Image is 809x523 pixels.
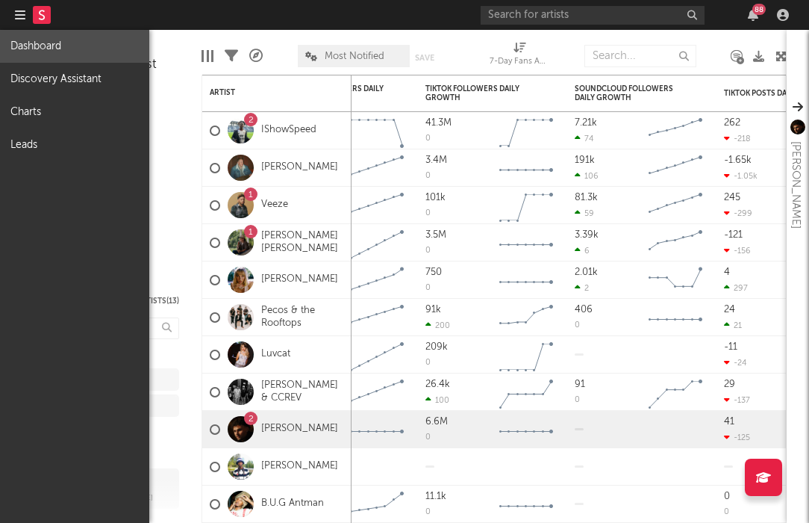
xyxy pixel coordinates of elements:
[425,247,431,255] div: 0
[425,134,431,143] div: 0
[724,134,751,143] div: -218
[261,199,288,211] a: Veeze
[425,84,537,102] div: TikTok Followers Daily Growth
[724,155,752,165] div: -1.65k
[724,417,734,427] div: 41
[642,224,709,261] svg: Chart title
[642,187,709,224] svg: Chart title
[425,267,442,277] div: 750
[724,305,735,315] div: 24
[425,433,431,442] div: 0
[425,193,446,202] div: 101k
[724,508,729,516] div: 0
[425,395,449,405] div: 100
[493,224,560,261] svg: Chart title
[575,283,589,293] div: 2
[493,112,560,149] svg: Chart title
[343,224,410,261] svg: Chart title
[325,52,384,61] span: Most Notified
[425,321,450,330] div: 200
[425,380,450,389] div: 26.4k
[261,423,338,436] a: [PERSON_NAME]
[425,492,446,501] div: 11.1k
[425,209,431,217] div: 0
[724,230,743,240] div: -121
[493,149,560,187] svg: Chart title
[575,305,593,315] div: 406
[481,6,705,25] input: Search for artists
[202,37,213,75] div: Edit Columns
[575,396,580,404] div: 0
[493,261,560,299] svg: Chart title
[642,299,709,336] svg: Chart title
[642,261,709,299] svg: Chart title
[261,124,316,137] a: IShowSpeed
[575,321,580,329] div: 0
[493,486,560,523] svg: Chart title
[575,246,590,256] div: 6
[493,374,560,411] svg: Chart title
[724,171,758,181] div: -1.05k
[575,84,687,102] div: SoundCloud Followers Daily Growth
[343,374,410,411] svg: Chart title
[261,498,324,510] a: B.U.G Antman
[261,305,344,330] a: Pecos & the Rooftops
[642,374,709,411] svg: Chart title
[261,161,338,174] a: [PERSON_NAME]
[343,149,410,187] svg: Chart title
[425,230,446,240] div: 3.5M
[425,172,431,180] div: 0
[724,321,742,330] div: 21
[261,273,338,286] a: [PERSON_NAME]
[425,118,452,128] div: 41.3M
[724,267,730,277] div: 4
[575,193,598,202] div: 81.3k
[343,261,410,299] svg: Chart title
[787,141,805,229] div: [PERSON_NAME]
[575,118,597,128] div: 7.21k
[490,53,549,71] div: 7-Day Fans Added (7-Day Fans Added)
[415,54,434,62] button: Save
[575,171,599,181] div: 106
[343,486,410,523] svg: Chart title
[425,305,441,315] div: 91k
[575,208,594,218] div: 59
[343,187,410,224] svg: Chart title
[575,230,599,240] div: 3.39k
[752,4,766,15] div: 88
[724,208,752,218] div: -299
[425,284,431,292] div: 0
[724,358,747,368] div: -24
[642,149,709,187] svg: Chart title
[724,246,751,256] div: -156
[425,508,431,516] div: 0
[225,37,238,75] div: Filters
[724,395,750,405] div: -137
[575,155,595,165] div: 191k
[724,118,740,128] div: 262
[724,283,748,293] div: 297
[493,299,560,336] svg: Chart title
[261,380,344,405] a: [PERSON_NAME] & CCREV
[724,433,750,442] div: -125
[584,45,696,67] input: Search...
[261,460,338,473] a: [PERSON_NAME]
[261,348,290,361] a: Luvcat
[642,112,709,149] svg: Chart title
[425,342,448,352] div: 209k
[493,187,560,224] svg: Chart title
[575,267,598,277] div: 2.01k
[425,359,431,367] div: 0
[210,88,322,97] div: Artist
[748,9,758,21] button: 88
[493,336,560,374] svg: Chart title
[575,134,594,143] div: 74
[724,380,735,389] div: 29
[724,342,737,352] div: -11
[425,417,448,427] div: 6.6M
[493,411,560,448] svg: Chart title
[724,193,740,202] div: 245
[343,411,410,448] svg: Chart title
[724,492,730,501] div: 0
[575,380,585,389] div: 91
